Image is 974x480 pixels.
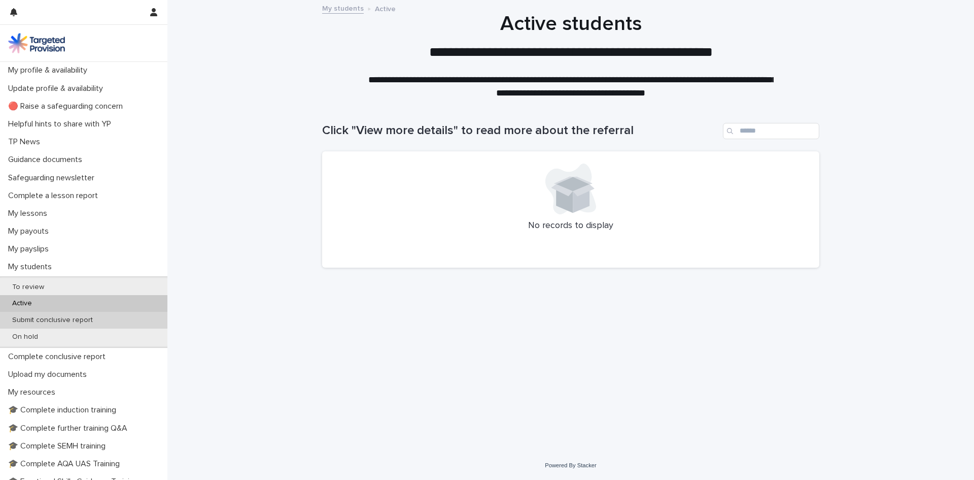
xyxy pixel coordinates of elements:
p: My profile & availability [4,66,95,75]
p: Upload my documents [4,370,95,379]
img: M5nRWzHhSzIhMunXDL62 [8,33,65,53]
p: TP News [4,137,48,147]
p: Update profile & availability [4,84,111,93]
a: My students [322,2,364,14]
p: My payouts [4,227,57,236]
p: 🎓 Complete induction training [4,405,124,415]
p: Complete a lesson report [4,191,106,201]
p: My lessons [4,209,55,218]
h1: Active students [322,12,819,36]
p: Active [4,299,40,308]
p: No records to display [334,220,807,232]
a: Powered By Stacker [545,462,596,468]
p: 🎓 Complete further training Q&A [4,424,135,433]
p: 🎓 Complete SEMH training [4,441,114,451]
p: Complete conclusive report [4,352,114,362]
input: Search [723,123,819,139]
p: 🔴 Raise a safeguarding concern [4,102,131,111]
p: Submit conclusive report [4,316,101,325]
p: Guidance documents [4,155,90,165]
p: Helpful hints to share with YP [4,119,119,129]
p: My resources [4,388,63,397]
p: My payslips [4,244,57,254]
h1: Click "View more details" to read more about the referral [322,123,719,138]
p: My students [4,262,60,272]
p: Safeguarding newsletter [4,173,102,183]
p: 🎓 Complete AQA UAS Training [4,459,128,469]
p: To review [4,283,52,292]
p: On hold [4,333,46,341]
p: Active [375,3,396,14]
